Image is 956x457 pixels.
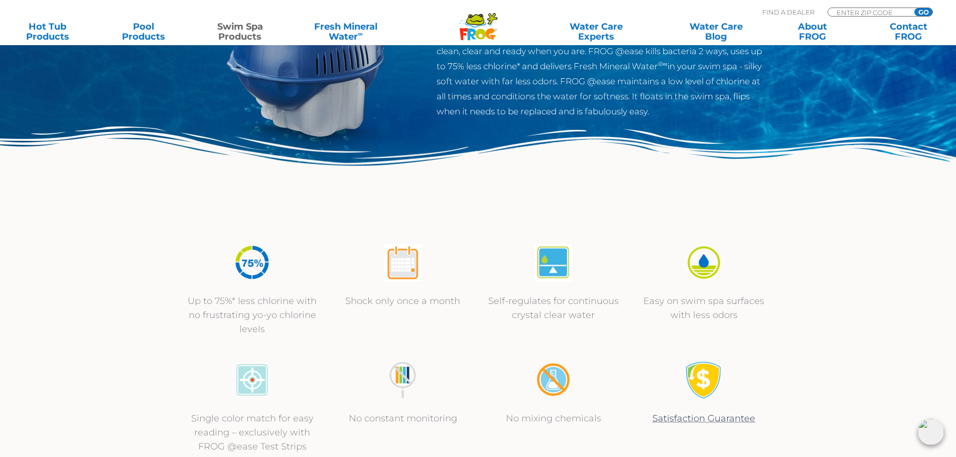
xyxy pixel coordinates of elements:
[685,244,723,281] img: icon-atease-easy-on
[914,8,932,16] input: GO
[384,361,422,399] img: no-constant-monitoring1
[652,413,755,424] a: Satisfaction Guarantee
[685,361,723,399] img: Satisfaction Guarantee Icon
[488,294,619,322] p: Self-regulates for continuous crystal clear water
[762,8,814,17] p: Find A Dealer
[106,22,181,42] a: PoolProducts
[299,22,392,42] a: Fresh MineralWater∞
[678,22,753,42] a: Water CareBlog
[534,244,572,281] img: atease-icon-self-regulates
[658,60,667,68] sup: ®∞
[233,361,271,399] img: icon-atease-color-match
[639,294,769,322] p: Easy on swim spa surfaces with less odors
[233,244,271,281] img: icon-atease-75percent-less
[384,244,422,281] img: atease-icon-shock-once
[187,294,318,336] p: Up to 75%* less chlorine with no frustrating yo-yo chlorine levels
[437,29,764,119] p: The struggle is over - FROG @ease is here! It's easy to keep your swim spa clean, clear and ready...
[358,30,363,38] sup: ∞
[871,22,946,42] a: ContactFROG
[203,22,278,42] a: Swim SpaProducts
[10,22,85,42] a: Hot TubProducts
[187,411,318,453] p: Single color match for easy reading – exclusively with FROG @ease Test Strips
[534,361,572,399] img: no-mixing1
[338,294,468,308] p: Shock only once a month
[918,419,944,445] img: openIcon
[836,8,903,17] input: Zip Code Form
[488,411,619,425] p: No mixing chemicals
[535,22,657,42] a: Water CareExperts
[775,22,850,42] a: AboutFROG
[338,411,468,425] p: No constant monitoring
